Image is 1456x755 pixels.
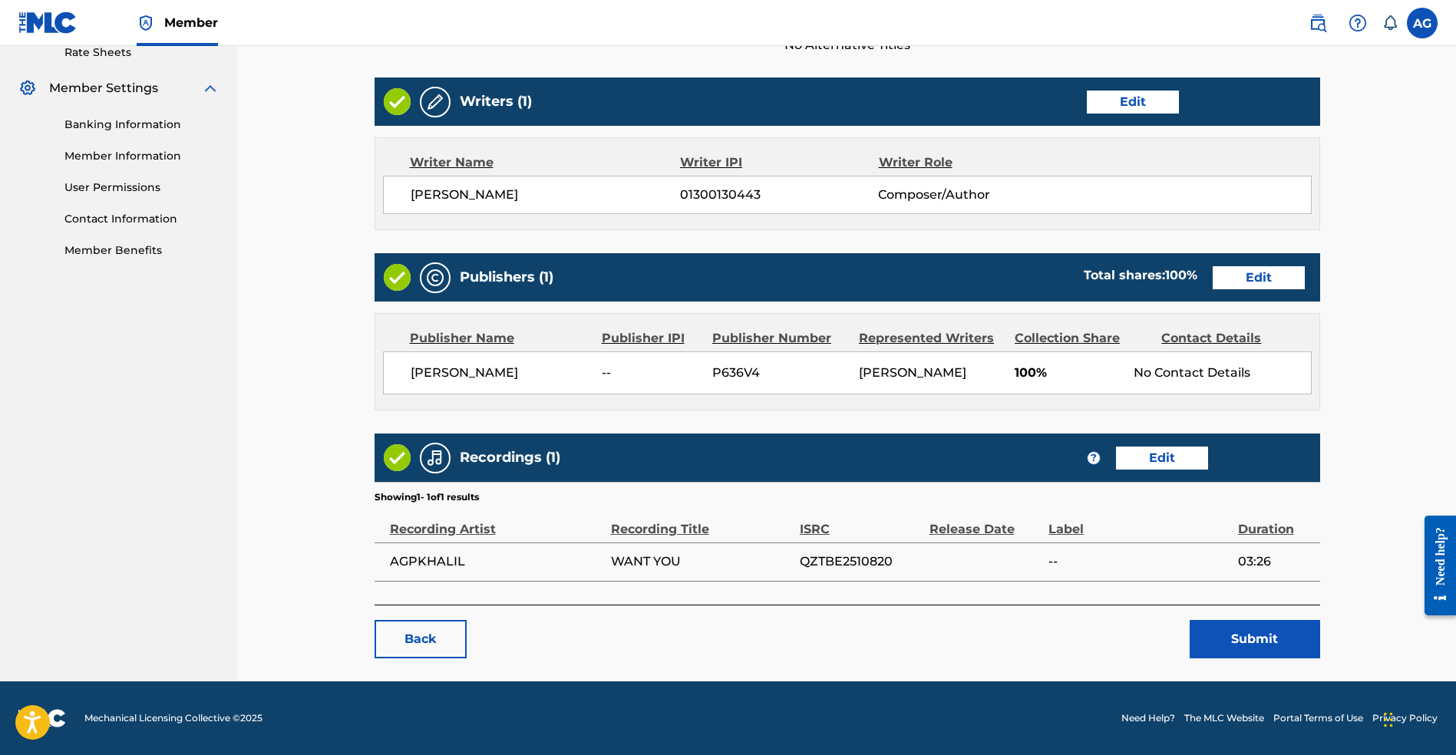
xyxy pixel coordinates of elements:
img: Recordings [426,449,444,467]
img: help [1349,14,1367,32]
a: Edit [1213,266,1305,289]
a: Member Information [64,148,220,164]
div: Writer IPI [680,153,879,172]
a: Privacy Policy [1372,711,1438,725]
div: Recording Artist [390,504,603,539]
img: Writers [426,93,444,111]
span: 01300130443 [680,186,878,204]
a: Need Help? [1121,711,1175,725]
a: Public Search [1302,8,1333,38]
div: Recording Title [611,504,792,539]
span: 100% [1015,364,1123,382]
div: Label [1048,504,1230,539]
span: Member [164,14,218,31]
h5: Writers (1) [460,93,532,110]
span: Composer/Author [878,186,1058,204]
div: Notifications [1382,15,1398,31]
button: Submit [1190,620,1320,658]
span: -- [602,364,701,382]
div: Help [1342,8,1373,38]
h5: Publishers (1) [460,269,553,286]
img: Publishers [426,269,444,287]
img: search [1309,14,1327,32]
div: Writer Name [410,153,681,172]
span: 100 % [1165,268,1197,282]
span: QZTBE2510820 [800,552,922,571]
div: Release Date [929,504,1042,539]
h5: Recordings (1) [460,449,560,467]
a: Edit [1087,91,1179,114]
img: Valid [384,264,411,291]
img: Top Rightsholder [137,14,155,32]
div: Publisher IPI [602,329,701,348]
a: Portal Terms of Use [1273,711,1363,725]
img: Valid [384,444,411,471]
span: WANT YOU [611,552,792,571]
span: AGPKHALIL [390,552,603,571]
iframe: Chat Widget [1379,681,1456,755]
span: [PERSON_NAME] [411,186,681,204]
div: Collection Share [1015,329,1150,348]
span: 03:26 [1238,552,1312,571]
div: Contact Details [1161,329,1296,348]
span: P636V4 [712,364,847,382]
img: MLC Logo [18,12,78,34]
a: User Permissions [64,180,220,196]
img: Valid [384,88,411,115]
span: Member Settings [49,79,158,97]
div: Total shares: [1084,266,1197,285]
div: Publisher Name [410,329,590,348]
span: -- [1048,552,1230,571]
div: No Contact Details [1134,364,1310,382]
p: Showing 1 - 1 of 1 results [375,490,479,504]
div: ISRC [800,504,922,539]
img: Member Settings [18,79,37,97]
span: Mechanical Licensing Collective © 2025 [84,711,262,725]
iframe: Resource Center [1413,503,1456,629]
div: Drag [1384,697,1393,743]
div: User Menu [1407,8,1438,38]
a: Edit [1116,447,1208,470]
a: Rate Sheets [64,45,220,61]
img: expand [201,79,220,97]
div: Writer Role [879,153,1059,172]
a: Banking Information [64,117,220,133]
span: [PERSON_NAME] [859,365,966,380]
span: ? [1088,452,1100,464]
img: logo [18,709,66,727]
a: Back [375,620,467,658]
a: Member Benefits [64,242,220,259]
span: [PERSON_NAME] [411,364,591,382]
a: Contact Information [64,211,220,227]
div: Duration [1238,504,1312,539]
div: Publisher Number [712,329,847,348]
a: The MLC Website [1184,711,1264,725]
div: Represented Writers [859,329,1003,348]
